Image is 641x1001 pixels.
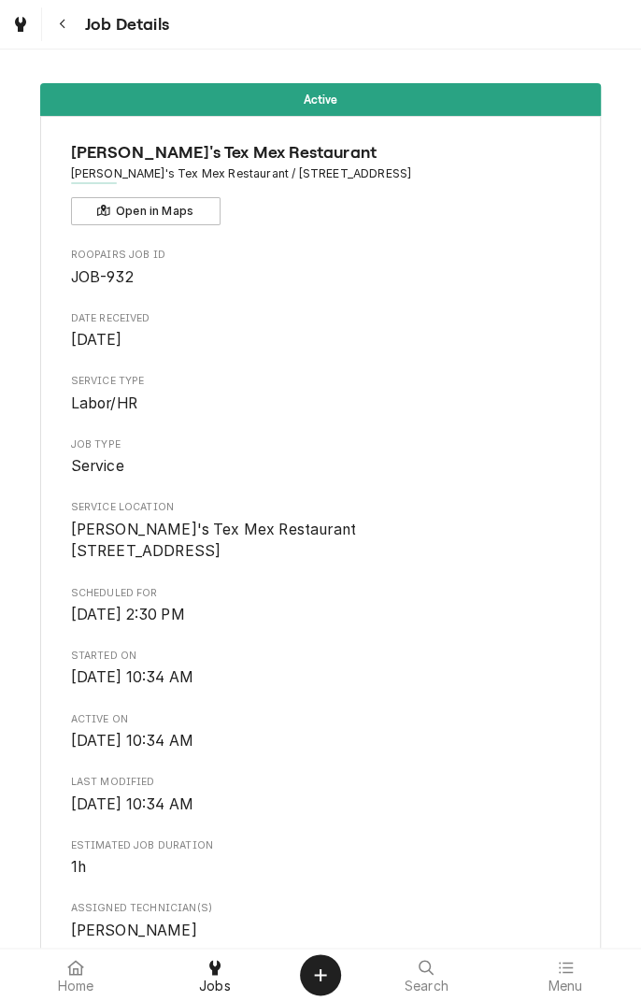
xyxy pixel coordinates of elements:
span: Roopairs Job ID [71,266,571,289]
button: Open in Maps [71,197,221,225]
span: Service Type [71,393,571,415]
div: Roopairs Job ID [71,248,571,288]
a: Go to Jobs [4,7,37,41]
span: Home [58,979,94,994]
span: Last Modified [71,794,571,816]
span: [PERSON_NAME]'s Tex Mex Restaurant [STREET_ADDRESS] [71,521,356,561]
div: Service Location [71,500,571,563]
a: Home [7,952,145,997]
span: Jobs [199,979,231,994]
span: [DATE] 10:34 AM [71,795,193,813]
button: Navigate back [46,7,79,41]
span: Active [304,93,338,106]
span: [PERSON_NAME] [71,922,197,939]
span: Date Received [71,329,571,351]
button: Create Object [300,954,341,995]
span: Job Details [79,12,169,37]
span: Started On [71,666,571,689]
div: Estimated Job Duration [71,838,571,879]
span: JOB-932 [71,268,134,286]
span: 1h [71,858,86,876]
span: Last Modified [71,775,571,790]
span: Assigned Technician(s) [71,920,571,942]
span: Service Location [71,500,571,515]
span: Roopairs Job ID [71,248,571,263]
div: Date Received [71,311,571,351]
span: Active On [71,712,571,727]
div: Job Type [71,437,571,478]
a: Menu [497,952,634,997]
span: Started On [71,649,571,664]
span: [DATE] [71,331,122,349]
span: Estimated Job Duration [71,856,571,879]
div: Assigned Technician(s) [71,901,571,941]
div: Started On [71,649,571,689]
span: [DATE] 10:34 AM [71,668,193,686]
span: Job Type [71,437,571,452]
span: Service Location [71,519,571,563]
div: Scheduled For [71,586,571,626]
div: Service Type [71,374,571,414]
span: Address [71,165,571,182]
div: Client Information [71,140,571,225]
span: Active On [71,730,571,752]
span: Search [405,979,449,994]
span: Labor/HR [71,394,137,412]
span: Scheduled For [71,604,571,626]
div: Active On [71,712,571,752]
span: [DATE] 10:34 AM [71,732,193,750]
span: Job Type [71,455,571,478]
span: Scheduled For [71,586,571,601]
span: Name [71,140,571,165]
span: Assigned Technician(s) [71,901,571,916]
span: [DATE] 2:30 PM [71,606,185,623]
span: Menu [548,979,582,994]
div: Status [40,83,601,116]
span: Date Received [71,311,571,326]
a: Search [358,952,495,997]
span: Service Type [71,374,571,389]
span: Service [71,457,124,475]
div: Last Modified [71,775,571,815]
span: Estimated Job Duration [71,838,571,853]
a: Jobs [147,952,284,997]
